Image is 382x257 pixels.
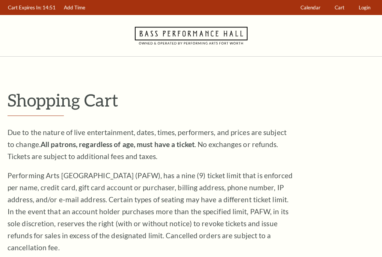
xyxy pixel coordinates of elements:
[331,0,348,15] a: Cart
[8,128,287,161] span: Due to the nature of live entertainment, dates, times, performers, and prices are subject to chan...
[8,170,293,254] p: Performing Arts [GEOGRAPHIC_DATA] (PAFW), has a nine (9) ticket limit that is enforced per name, ...
[355,0,374,15] a: Login
[8,5,41,11] span: Cart Expires In:
[42,5,56,11] span: 14:51
[359,5,370,11] span: Login
[8,90,374,110] p: Shopping Cart
[335,5,344,11] span: Cart
[41,140,195,149] strong: All patrons, regardless of age, must have a ticket
[300,5,320,11] span: Calendar
[60,0,89,15] a: Add Time
[297,0,324,15] a: Calendar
